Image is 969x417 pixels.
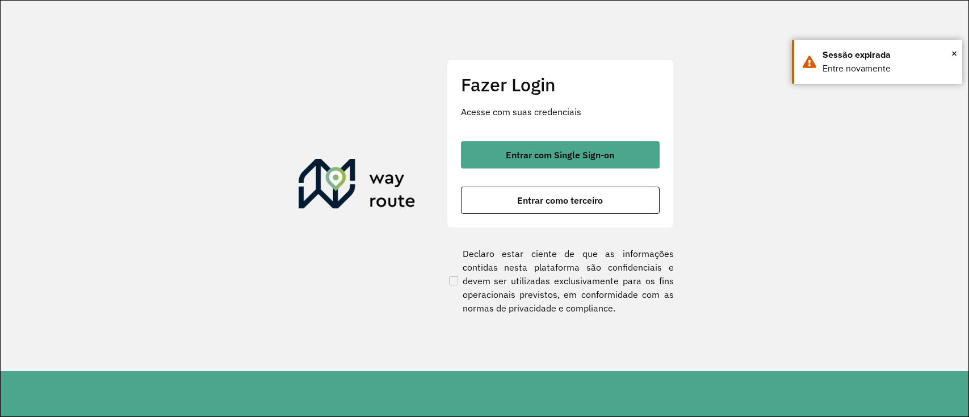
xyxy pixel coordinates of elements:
[447,247,674,315] label: Declaro estar ciente de que as informações contidas nesta plataforma são confidenciais e devem se...
[823,62,954,75] div: Entre novamente
[461,141,660,169] button: button
[951,45,957,62] button: Close
[299,159,416,213] img: Roteirizador AmbevTech
[461,74,660,95] h2: Fazer Login
[461,105,660,119] p: Acesse com suas credenciais
[823,48,954,62] div: Sessão expirada
[461,187,660,214] button: button
[506,150,614,159] span: Entrar com Single Sign-on
[517,196,603,205] span: Entrar como terceiro
[951,45,957,62] span: ×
